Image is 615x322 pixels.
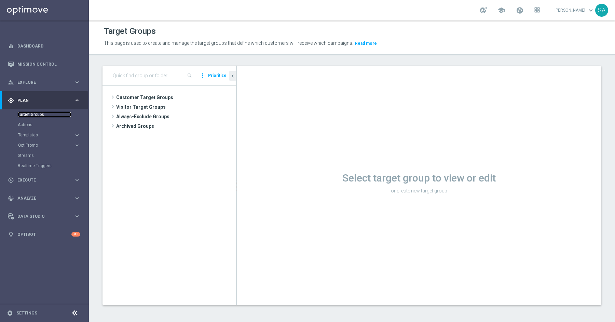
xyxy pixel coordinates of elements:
[18,153,71,158] a: Streams
[18,143,74,147] div: OptiPromo
[104,40,353,46] span: This page is used to create and manage the target groups that define which customers will receive...
[18,120,88,130] div: Actions
[8,225,80,243] div: Optibot
[74,79,80,85] i: keyboard_arrow_right
[8,177,74,183] div: Execute
[18,133,74,137] div: Templates
[17,80,74,84] span: Explore
[8,55,80,73] div: Mission Control
[8,43,14,49] i: equalizer
[116,121,236,131] span: Archived Groups
[111,71,194,80] input: Quick find group or folder
[116,93,236,102] span: Customer Target Groups
[17,98,74,103] span: Plan
[18,140,88,150] div: OptiPromo
[116,112,236,121] span: Always-Exclude Groups
[18,122,71,128] a: Actions
[554,5,595,15] a: [PERSON_NAME]keyboard_arrow_down
[18,112,71,117] a: Target Groups
[8,80,81,85] button: person_search Explore keyboard_arrow_right
[71,232,80,237] div: +10
[18,132,81,138] button: Templates keyboard_arrow_right
[229,73,236,79] i: chevron_left
[116,102,236,112] span: Visitor Target Groups
[199,71,206,80] i: more_vert
[17,196,74,200] span: Analyze
[17,225,71,243] a: Optibot
[595,4,608,17] div: SA
[8,177,14,183] i: play_circle_outline
[18,150,88,161] div: Streams
[354,40,378,47] button: Read more
[8,214,81,219] button: Data Studio keyboard_arrow_right
[8,196,81,201] button: track_changes Analyze keyboard_arrow_right
[74,132,80,138] i: keyboard_arrow_right
[18,161,88,171] div: Realtime Triggers
[17,214,74,218] span: Data Studio
[74,97,80,104] i: keyboard_arrow_right
[18,133,67,137] span: Templates
[187,73,192,78] span: search
[8,231,14,238] i: lightbulb
[8,37,80,55] div: Dashboard
[8,213,74,219] div: Data Studio
[74,195,80,201] i: keyboard_arrow_right
[8,79,14,85] i: person_search
[7,310,13,316] i: settings
[237,172,601,184] h1: Select target group to view or edit
[497,6,505,14] span: school
[18,130,88,140] div: Templates
[229,71,236,81] button: chevron_left
[18,143,67,147] span: OptiPromo
[8,195,14,201] i: track_changes
[8,98,81,103] button: gps_fixed Plan keyboard_arrow_right
[17,55,80,73] a: Mission Control
[8,97,14,104] i: gps_fixed
[8,177,81,183] button: play_circle_outline Execute keyboard_arrow_right
[18,143,81,148] button: OptiPromo keyboard_arrow_right
[8,43,81,49] button: equalizer Dashboard
[8,97,74,104] div: Plan
[74,213,80,219] i: keyboard_arrow_right
[207,71,228,80] button: Prioritize
[17,178,74,182] span: Execute
[8,79,74,85] div: Explore
[237,188,601,194] p: or create new target group
[74,142,80,149] i: keyboard_arrow_right
[74,177,80,183] i: keyboard_arrow_right
[17,37,80,55] a: Dashboard
[8,195,74,201] div: Analyze
[18,163,71,169] a: Realtime Triggers
[104,26,156,36] h1: Target Groups
[8,232,81,237] button: lightbulb Optibot +10
[8,62,81,67] button: Mission Control
[18,109,88,120] div: Target Groups
[587,6,594,14] span: keyboard_arrow_down
[16,311,37,315] a: Settings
